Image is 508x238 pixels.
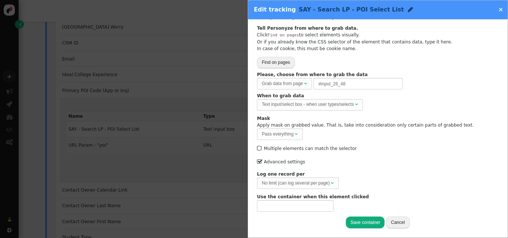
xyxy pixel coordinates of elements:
[262,131,293,137] div: Pass everything
[268,33,299,38] tt: Find on pages
[257,93,304,98] b: When to grab data
[257,72,367,77] b: Please, choose from where to grab the data
[262,101,354,108] div: Text input/select box - when user types/selects
[262,180,330,186] div: No limit (can log several per page)
[498,6,503,13] a: ×
[257,25,452,52] p: Click to select elements visually. Or if you already know the CSS selector of the element that co...
[257,57,295,68] button: Find on pages
[295,132,298,136] span: 
[257,159,305,164] label: Advanced settings
[408,7,413,12] span: 
[262,80,303,87] div: Grab data from page
[254,5,413,14] div: Edit tracking
[386,216,409,228] button: Cancel
[257,172,305,177] b: Log one record per
[257,194,369,199] b: Use the container when this element clicked
[257,144,263,153] span: 
[257,157,263,166] span: 
[257,116,270,121] b: Mask
[257,26,358,31] b: Tell Personyze from where to grab data.
[304,81,307,86] span: 
[346,216,385,228] button: Save container
[257,146,357,151] label: Multiple elements can match the selector
[314,78,403,89] input: CSS selector of element, or Personyze generated selector
[257,115,499,140] div: Apply mask on grabbed value. That is, take into consideration only certain parts of grabbed text.
[355,102,358,107] span: 
[299,6,404,13] span: SAY - Search LP - POI Select List
[331,181,334,185] span: 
